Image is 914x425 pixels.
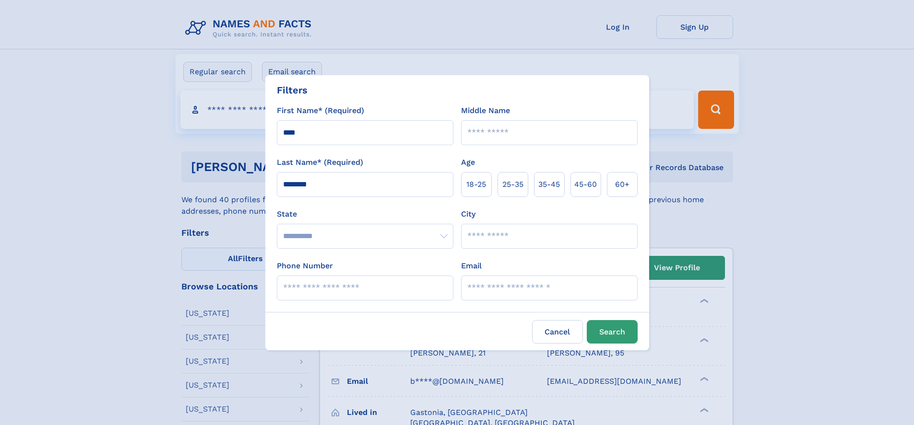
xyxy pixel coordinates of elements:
[587,320,638,344] button: Search
[461,157,475,168] label: Age
[277,83,308,97] div: Filters
[532,320,583,344] label: Cancel
[502,179,523,190] span: 25‑35
[461,208,475,220] label: City
[466,179,486,190] span: 18‑25
[538,179,560,190] span: 35‑45
[461,260,482,272] label: Email
[277,260,333,272] label: Phone Number
[615,179,629,190] span: 60+
[574,179,597,190] span: 45‑60
[277,105,364,116] label: First Name* (Required)
[461,105,510,116] label: Middle Name
[277,157,363,168] label: Last Name* (Required)
[277,208,453,220] label: State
